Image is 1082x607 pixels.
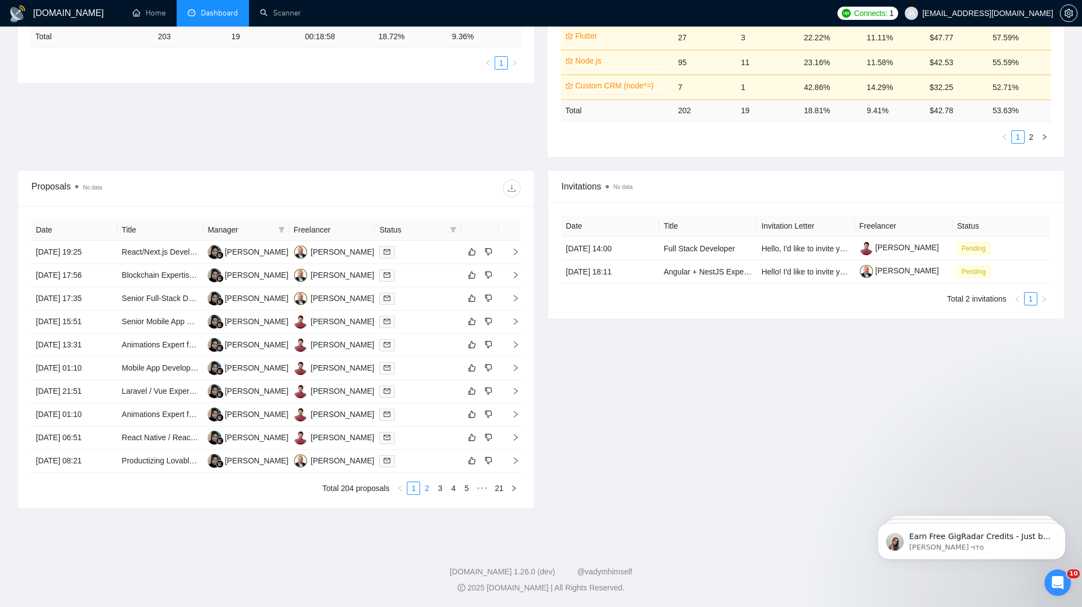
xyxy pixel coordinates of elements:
button: like [465,384,479,398]
button: like [465,338,479,351]
li: Previous Page [394,482,407,495]
img: gigradar-bm.png [216,367,224,375]
a: SM[PERSON_NAME] [208,409,288,418]
li: Next 5 Pages [473,482,491,495]
td: Animations Expert for React Native and web application [118,403,204,426]
a: Full Stack Developer [664,244,735,253]
button: dislike [482,408,495,421]
div: [PERSON_NAME] [311,315,374,328]
span: left [1014,296,1021,303]
span: right [1041,296,1047,303]
span: Manager [208,224,274,236]
a: SM[PERSON_NAME] [208,340,288,349]
td: Blockchain Expertise for Crypto Platform Expansion [118,264,204,287]
li: 1 [495,56,508,70]
div: [PERSON_NAME] [225,292,288,304]
a: Animations Expert for React Native and web application [122,340,313,349]
li: Next Page [508,56,521,70]
span: dislike [485,317,492,326]
a: Pending [957,267,995,276]
img: VL [294,454,307,468]
div: [PERSON_NAME] [225,385,288,397]
button: dislike [482,292,495,305]
a: 3 [434,482,446,494]
img: IN [294,384,307,398]
a: IN[PERSON_NAME] [294,363,374,372]
span: filter [278,226,285,233]
th: Invitation Letter [757,215,855,237]
span: dislike [485,456,492,465]
button: dislike [482,268,495,282]
span: right [503,318,519,325]
a: IN[PERSON_NAME] [294,316,374,325]
img: gigradar-bm.png [216,275,224,282]
td: 1 [736,75,799,99]
td: Senior Mobile App Developer Wanted! [118,310,204,334]
img: IN [294,431,307,445]
span: dislike [485,271,492,279]
td: [DATE] 19:25 [31,241,118,264]
td: [DATE] 06:51 [31,426,118,450]
a: VL[PERSON_NAME] [294,456,374,465]
span: right [503,341,519,349]
button: left [1011,292,1024,305]
button: download [503,180,521,197]
span: setting [1060,9,1077,18]
div: [PERSON_NAME] [311,455,374,467]
span: dislike [485,410,492,419]
a: [PERSON_NAME] [860,243,939,252]
td: Productizing Lovable code [118,450,204,473]
button: like [465,315,479,328]
td: 57.59% [988,25,1051,50]
td: 42.86% [799,75,862,99]
div: Proposals [31,180,276,197]
span: No data [613,184,633,190]
td: [DATE] 17:35 [31,287,118,310]
span: right [503,387,519,395]
span: mail [384,341,390,348]
span: user [908,9,915,17]
a: @vadymhimself [577,567,632,576]
li: 21 [491,482,507,495]
a: SM[PERSON_NAME] [208,247,288,256]
button: dislike [482,315,495,328]
a: Angular + NestJS Expert Needed to Convert DWG/PDF to Full 3D Model (Three.js) [664,267,948,276]
img: c1hwqgR2S6gHqldNcvUB6JIH-7Sff8x8oP1xi7x2BH3DgQn9BX78FnO7rWx48jsJCC [860,241,873,255]
div: [PERSON_NAME] [311,408,374,420]
img: SM [208,245,221,259]
span: like [468,247,476,256]
button: dislike [482,454,495,467]
img: SM [208,315,221,329]
td: Laravel / Vue Expert For SaaS [118,380,204,403]
span: crown [565,82,573,89]
td: $47.77 [925,25,988,50]
li: 4 [447,482,460,495]
button: dislike [482,361,495,374]
a: Pending [957,244,995,252]
span: right [511,485,517,492]
button: left [998,130,1011,144]
td: 203 [153,26,227,47]
li: Previous Page [1011,292,1024,305]
td: 202 [673,99,736,121]
span: filter [448,221,459,238]
img: SM [208,431,221,445]
a: SM[PERSON_NAME] [208,456,288,465]
li: 1 [1011,130,1025,144]
span: mail [384,272,390,278]
span: ••• [473,482,491,495]
td: 52.71% [988,75,1051,99]
td: [DATE] 17:56 [31,264,118,287]
span: dislike [485,294,492,303]
a: 21 [491,482,507,494]
span: mail [384,411,390,418]
button: like [465,292,479,305]
img: c1jRSQFyX-So8LyUhGzfs7nSRLpoCEzd8_DvO5Q0xA7e3FOBfbhwSOFPt13vn5KeK8 [860,265,873,278]
img: gigradar-bm.png [216,344,224,352]
span: like [468,317,476,326]
td: 9.41 % [862,99,925,121]
td: 53.63 % [988,99,1051,121]
td: Total [561,99,673,121]
th: Manager [203,219,289,241]
span: download [503,184,520,193]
